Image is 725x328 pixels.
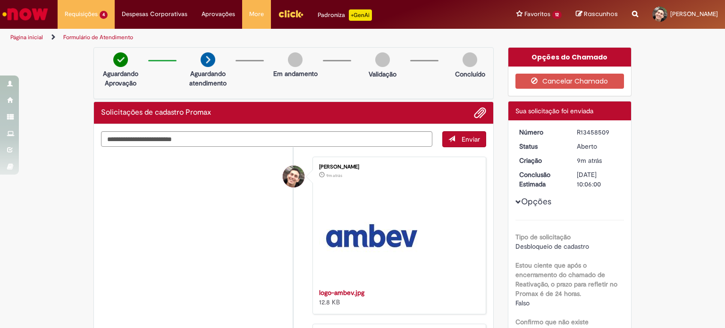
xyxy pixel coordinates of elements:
p: Em andamento [273,69,318,78]
p: Aguardando Aprovação [98,69,143,88]
b: Tipo de solicitação [515,233,571,241]
span: More [249,9,264,19]
div: R13458509 [577,127,621,137]
span: Falso [515,299,530,307]
p: +GenAi [349,9,372,21]
span: Aprovações [202,9,235,19]
time: 28/08/2025 15:05:53 [577,156,602,165]
img: arrow-next.png [201,52,215,67]
div: [PERSON_NAME] [319,164,476,170]
span: 9m atrás [577,156,602,165]
img: img-circle-grey.png [463,52,477,67]
div: Aberto [577,142,621,151]
p: Validação [369,69,396,79]
div: 28/08/2025 15:05:53 [577,156,621,165]
span: Desbloqueio de cadastro [515,242,589,251]
textarea: Digite sua mensagem aqui... [101,131,432,147]
time: 28/08/2025 15:05:41 [326,173,342,178]
span: Enviar [462,135,480,143]
span: Despesas Corporativas [122,9,187,19]
b: Estou ciente que após o encerramento do chamado de Reativação, o prazo para refletir no Promax é ... [515,261,617,298]
span: 9m atrás [326,173,342,178]
img: check-circle-green.png [113,52,128,67]
img: img-circle-grey.png [288,52,303,67]
h2: Solicitações de cadastro Promax Histórico de tíquete [101,109,211,117]
span: Rascunhos [584,9,618,18]
a: Rascunhos [576,10,618,19]
dt: Conclusão Estimada [512,170,570,189]
a: logo-ambev.jpg [319,288,364,297]
span: 12 [552,11,562,19]
a: Página inicial [10,34,43,41]
img: img-circle-grey.png [375,52,390,67]
img: ServiceNow [1,5,50,24]
span: 4 [100,11,108,19]
div: [DATE] 10:06:00 [577,170,621,189]
div: 12.8 KB [319,288,476,307]
dt: Número [512,127,570,137]
div: Opções do Chamado [508,48,632,67]
ul: Trilhas de página [7,29,476,46]
span: Requisições [65,9,98,19]
button: Adicionar anexos [474,107,486,119]
span: Favoritos [524,9,550,19]
span: Sua solicitação foi enviada [515,107,593,115]
button: Enviar [442,131,486,147]
div: Padroniza [318,9,372,21]
button: Cancelar Chamado [515,74,624,89]
span: [PERSON_NAME] [670,10,718,18]
img: click_logo_yellow_360x200.png [278,7,303,21]
dt: Criação [512,156,570,165]
div: Herbert Siqueira Jacinto [283,166,304,187]
a: Formulário de Atendimento [63,34,133,41]
dt: Status [512,142,570,151]
p: Aguardando atendimento [185,69,231,88]
p: Concluído [455,69,485,79]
